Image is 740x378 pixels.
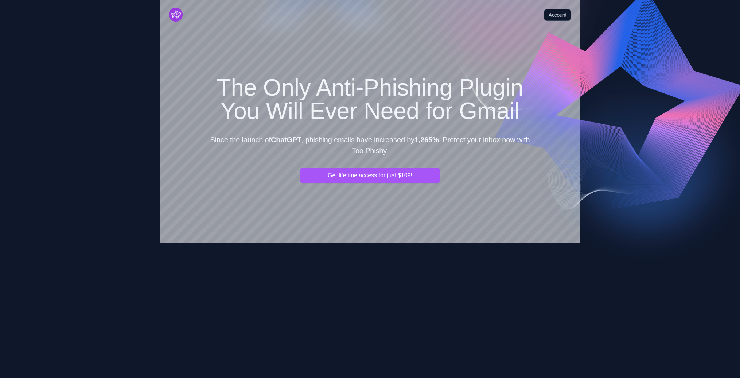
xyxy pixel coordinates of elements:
[207,134,533,156] p: Since the launch of , phishing emails have increased by . Protect your inbox now with Too Phishy.
[207,76,533,123] h1: The Only Anti-Phishing Plugin You Will Ever Need for Gmail
[544,9,571,21] a: Account
[300,168,440,183] button: Get lifetime access for just $109!
[414,136,439,144] b: 1,265%
[271,136,301,144] b: ChatGPT
[169,8,183,22] a: Cruip
[169,8,183,22] img: Stellar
